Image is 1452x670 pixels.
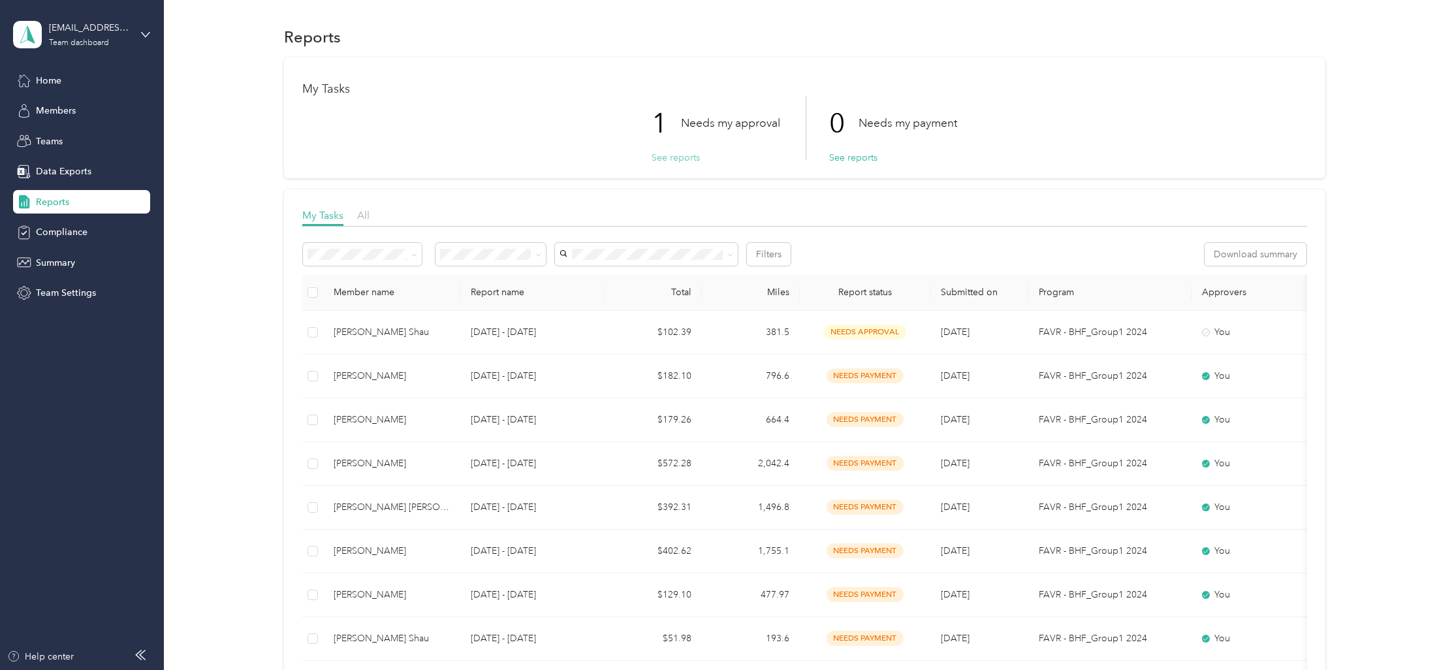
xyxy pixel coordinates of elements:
[1039,413,1181,427] p: FAVR - BHF_Group1 2024
[1039,325,1181,340] p: FAVR - BHF_Group1 2024
[1202,500,1312,515] div: You
[1028,275,1192,311] th: Program
[302,82,1307,96] h1: My Tasks
[36,165,91,178] span: Data Exports
[1202,631,1312,646] div: You
[930,275,1028,311] th: Submitted on
[1039,500,1181,515] p: FAVR - BHF_Group1 2024
[1192,275,1322,311] th: Approvers
[824,325,906,340] span: needs approval
[859,115,957,131] p: Needs my payment
[49,21,131,35] div: [EMAIL_ADDRESS][DOMAIN_NAME]
[36,104,76,118] span: Members
[471,325,593,340] p: [DATE] - [DATE]
[1202,369,1312,383] div: You
[829,96,859,151] p: 0
[941,545,970,556] span: [DATE]
[357,209,370,221] span: All
[702,530,800,573] td: 1,755.1
[1028,442,1192,486] td: FAVR - BHF_Group1 2024
[652,96,681,151] p: 1
[323,275,460,311] th: Member name
[1205,243,1306,266] button: Download summary
[941,633,970,644] span: [DATE]
[1202,456,1312,471] div: You
[7,650,74,663] button: Help center
[334,500,450,515] div: [PERSON_NAME] [PERSON_NAME]
[604,573,702,617] td: $129.10
[471,631,593,646] p: [DATE] - [DATE]
[712,287,789,298] div: Miles
[941,458,970,469] span: [DATE]
[471,413,593,427] p: [DATE] - [DATE]
[702,573,800,617] td: 477.97
[702,617,800,661] td: 193.6
[334,325,450,340] div: [PERSON_NAME] Shau
[1028,355,1192,398] td: FAVR - BHF_Group1 2024
[1202,544,1312,558] div: You
[1028,311,1192,355] td: FAVR - BHF_Group1 2024
[471,588,593,602] p: [DATE] - [DATE]
[604,486,702,530] td: $392.31
[604,530,702,573] td: $402.62
[1202,325,1312,340] div: You
[614,287,691,298] div: Total
[604,355,702,398] td: $182.10
[681,115,780,131] p: Needs my approval
[334,287,450,298] div: Member name
[471,500,593,515] p: [DATE] - [DATE]
[36,286,96,300] span: Team Settings
[1039,456,1181,471] p: FAVR - BHF_Group1 2024
[1028,398,1192,442] td: FAVR - BHF_Group1 2024
[334,544,450,558] div: [PERSON_NAME]
[827,543,904,558] span: needs payment
[334,456,450,471] div: [PERSON_NAME]
[460,275,604,311] th: Report name
[941,327,970,338] span: [DATE]
[702,355,800,398] td: 796.6
[827,500,904,515] span: needs payment
[1379,597,1452,670] iframe: Everlance-gr Chat Button Frame
[36,195,69,209] span: Reports
[604,617,702,661] td: $51.98
[49,39,109,47] div: Team dashboard
[604,398,702,442] td: $179.26
[1202,413,1312,427] div: You
[827,456,904,471] span: needs payment
[827,412,904,427] span: needs payment
[1202,588,1312,602] div: You
[941,589,970,600] span: [DATE]
[652,151,700,165] button: See reports
[302,209,343,221] span: My Tasks
[941,370,970,381] span: [DATE]
[941,414,970,425] span: [DATE]
[1039,631,1181,646] p: FAVR - BHF_Group1 2024
[1028,486,1192,530] td: FAVR - BHF_Group1 2024
[1028,573,1192,617] td: FAVR - BHF_Group1 2024
[471,369,593,383] p: [DATE] - [DATE]
[702,442,800,486] td: 2,042.4
[471,544,593,558] p: [DATE] - [DATE]
[827,368,904,383] span: needs payment
[827,587,904,602] span: needs payment
[702,398,800,442] td: 664.4
[702,486,800,530] td: 1,496.8
[471,456,593,471] p: [DATE] - [DATE]
[1028,617,1192,661] td: FAVR - BHF_Group1 2024
[284,30,341,44] h1: Reports
[604,442,702,486] td: $572.28
[1039,544,1181,558] p: FAVR - BHF_Group1 2024
[1039,369,1181,383] p: FAVR - BHF_Group1 2024
[334,369,450,383] div: [PERSON_NAME]
[334,631,450,646] div: [PERSON_NAME] Shau
[829,151,877,165] button: See reports
[604,311,702,355] td: $102.39
[36,225,87,239] span: Compliance
[941,502,970,513] span: [DATE]
[1039,588,1181,602] p: FAVR - BHF_Group1 2024
[747,243,791,266] button: Filters
[334,413,450,427] div: [PERSON_NAME]
[36,74,61,88] span: Home
[810,287,920,298] span: Report status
